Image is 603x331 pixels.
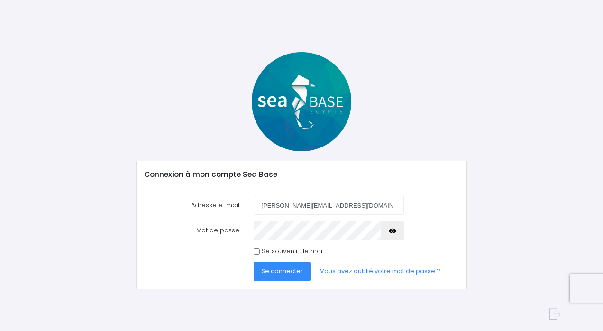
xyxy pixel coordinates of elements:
div: Connexion à mon compte Sea Base [137,161,466,188]
label: Se souvenir de moi [262,247,322,256]
label: Adresse e-mail [137,196,247,215]
label: Mot de passe [137,221,247,240]
a: Vous avez oublié votre mot de passe ? [312,262,448,281]
span: Se connecter [261,267,303,276]
button: Se connecter [254,262,311,281]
